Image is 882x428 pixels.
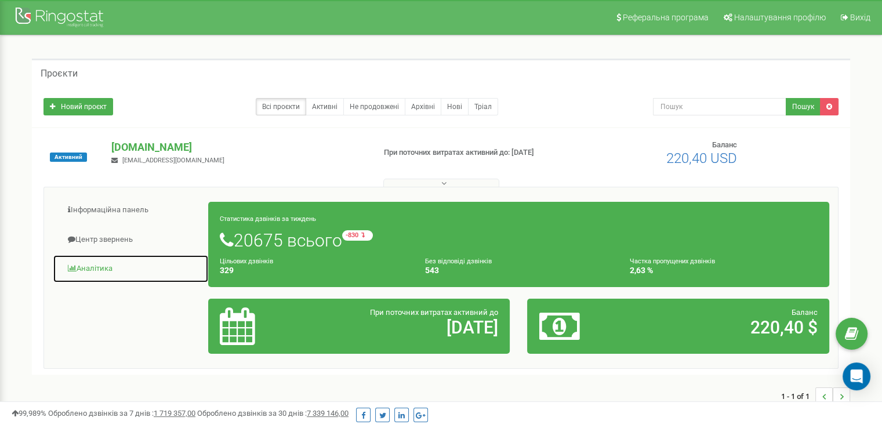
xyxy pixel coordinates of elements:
a: Всі проєкти [256,98,306,115]
input: Пошук [653,98,786,115]
small: Без відповіді дзвінків [425,257,492,265]
u: 1 719 357,00 [154,409,195,418]
h4: 2,63 % [630,266,818,275]
a: Аналiтика [53,255,209,283]
a: Центр звернень [53,226,209,254]
a: Новий проєкт [43,98,113,115]
span: 220,40 USD [666,150,737,166]
h1: 20675 всього [220,230,818,250]
a: Архівні [405,98,441,115]
u: 7 339 146,00 [307,409,349,418]
span: Налаштування профілю [734,13,826,22]
span: Баланс [712,140,737,149]
span: 99,989% [12,409,46,418]
h4: 543 [425,266,613,275]
h2: [DATE] [318,318,498,337]
a: Активні [306,98,344,115]
span: Активний [50,153,87,162]
span: [EMAIL_ADDRESS][DOMAIN_NAME] [122,157,224,164]
small: Частка пропущених дзвінків [630,257,715,265]
a: Нові [441,98,469,115]
span: При поточних витратах активний до [370,308,498,317]
a: Тріал [468,98,498,115]
span: Реферальна програма [623,13,709,22]
button: Пошук [786,98,821,115]
h2: 220,40 $ [638,318,818,337]
h4: 329 [220,266,408,275]
span: Оброблено дзвінків за 7 днів : [48,409,195,418]
a: Не продовжені [343,98,405,115]
nav: ... [781,376,850,416]
span: 1 - 1 of 1 [781,387,815,405]
small: Цільових дзвінків [220,257,273,265]
h5: Проєкти [41,68,78,79]
div: Open Intercom Messenger [843,362,870,390]
span: Вихід [850,13,870,22]
p: При поточних витратах активний до: [DATE] [384,147,569,158]
span: Баланс [792,308,818,317]
p: [DOMAIN_NAME] [111,140,365,155]
span: Оброблено дзвінків за 30 днів : [197,409,349,418]
a: Інформаційна панель [53,196,209,224]
small: -830 [342,230,373,241]
small: Статистика дзвінків за тиждень [220,215,316,223]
